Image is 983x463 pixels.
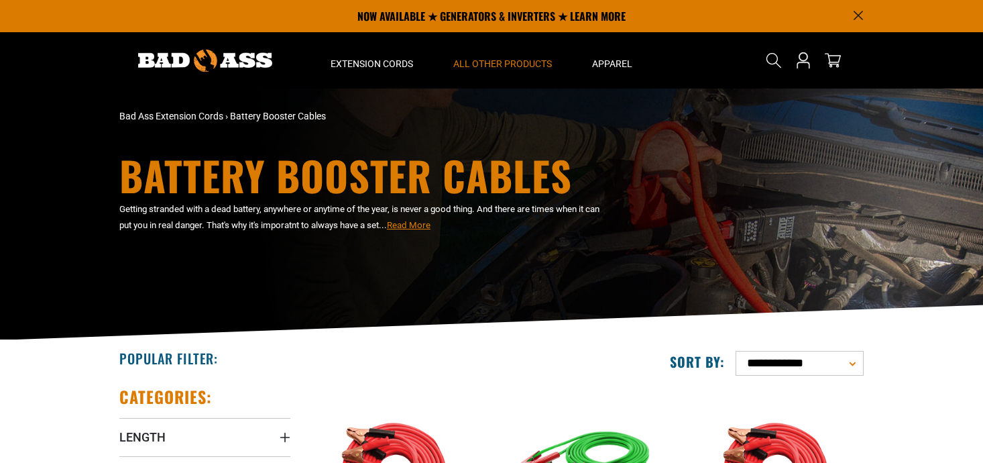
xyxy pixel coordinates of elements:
[670,353,725,370] label: Sort by:
[310,32,433,89] summary: Extension Cords
[225,111,228,121] span: ›
[572,32,652,89] summary: Apparel
[592,58,632,70] span: Apparel
[387,220,430,230] span: Read More
[119,109,609,123] nav: breadcrumbs
[331,58,413,70] span: Extension Cords
[119,204,599,230] span: Getting stranded with a dead battery, anywhere or anytime of the year, is never a good thing. And...
[138,50,272,72] img: Bad Ass Extension Cords
[433,32,572,89] summary: All Other Products
[119,111,223,121] a: Bad Ass Extension Cords
[119,155,609,195] h1: Battery Booster Cables
[119,387,212,407] h2: Categories:
[119,429,166,445] span: Length
[763,50,785,71] summary: Search
[230,111,326,121] span: Battery Booster Cables
[119,418,290,456] summary: Length
[453,58,552,70] span: All Other Products
[119,350,218,367] h2: Popular Filter:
